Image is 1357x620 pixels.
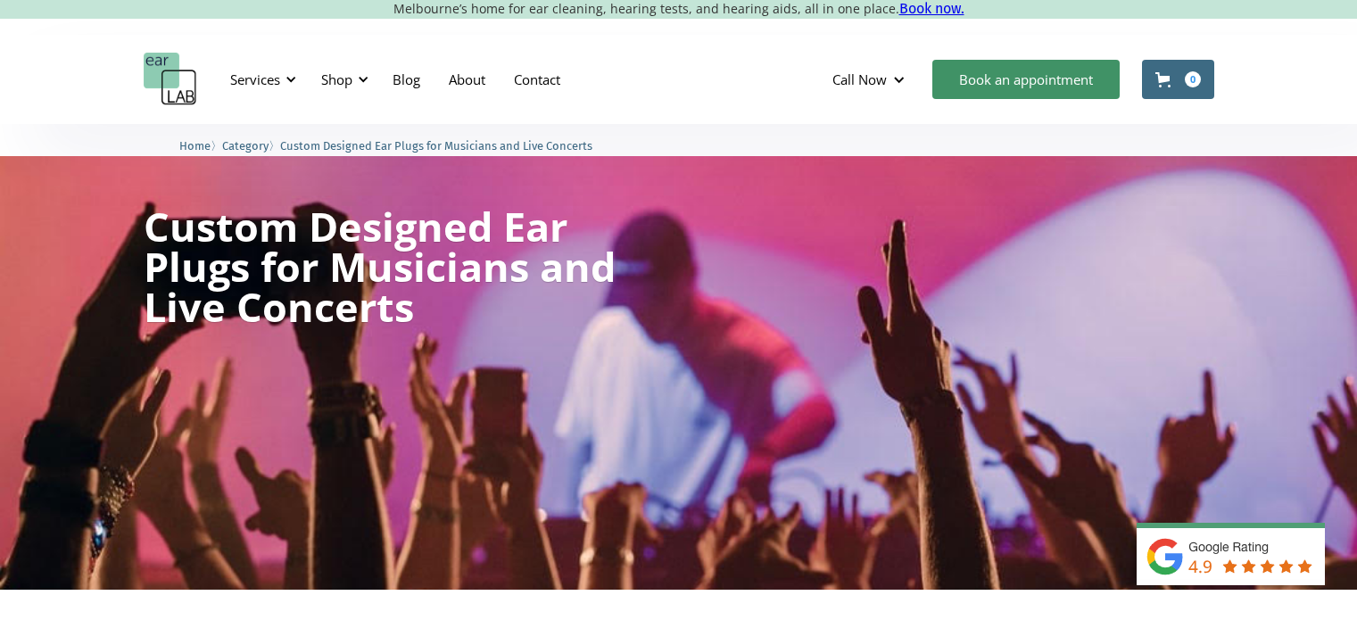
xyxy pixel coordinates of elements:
a: Book an appointment [932,60,1120,99]
span: Custom Designed Ear Plugs for Musicians and Live Concerts [280,139,592,153]
a: Blog [378,54,434,105]
h1: Custom Designed Ear Plugs for Musicians and Live Concerts [144,206,618,327]
li: 〉 [222,136,280,155]
a: Home [179,136,211,153]
div: Shop [321,70,352,88]
div: Services [230,70,280,88]
span: Home [179,139,211,153]
a: About [434,54,500,105]
div: Shop [310,53,374,106]
a: home [144,53,197,106]
a: Category [222,136,269,153]
li: 〉 [179,136,222,155]
div: Call Now [818,53,923,106]
span: Category [222,139,269,153]
div: 0 [1185,71,1201,87]
div: Call Now [832,70,887,88]
a: Custom Designed Ear Plugs for Musicians and Live Concerts [280,136,592,153]
a: Open cart [1142,60,1214,99]
a: Contact [500,54,575,105]
div: Services [219,53,302,106]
